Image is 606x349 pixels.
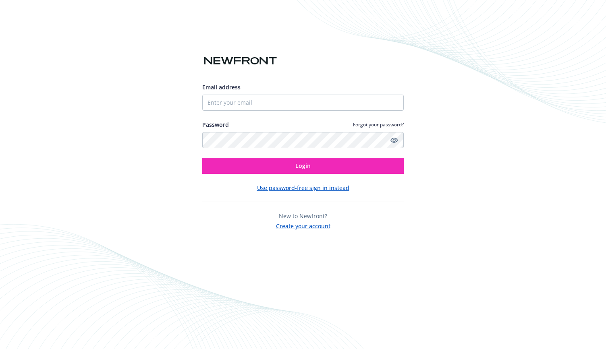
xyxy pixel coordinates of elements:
input: Enter your email [202,95,404,111]
button: Create your account [276,220,330,230]
button: Login [202,158,404,174]
span: New to Newfront? [279,212,327,220]
button: Use password-free sign in instead [257,184,349,192]
a: Show password [389,135,399,145]
label: Password [202,120,229,129]
img: Newfront logo [202,54,278,68]
span: Login [295,162,311,169]
span: Email address [202,83,241,91]
input: Enter your password [202,132,404,148]
a: Forgot your password? [353,121,404,128]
